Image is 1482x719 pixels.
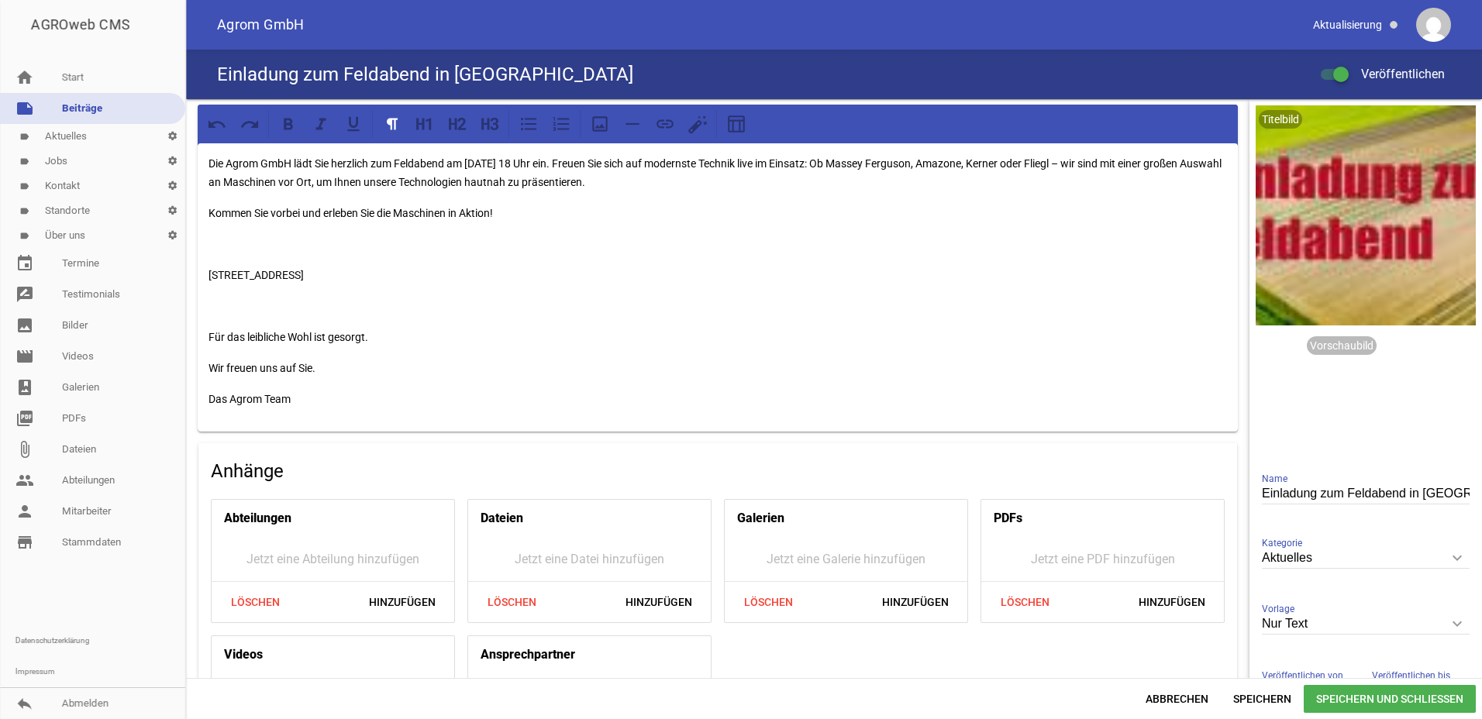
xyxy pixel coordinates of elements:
span: Löschen [474,588,549,616]
span: Veröffentlichen bis [1372,668,1450,683]
i: store_mall_directory [16,533,34,552]
i: label [19,181,29,191]
span: Hinzufügen [613,588,705,616]
p: Wir freuen uns auf Sie. [209,359,1227,377]
span: Hinzufügen [357,588,448,616]
i: settings [160,198,185,223]
i: label [19,231,29,241]
div: Titelbild [1259,110,1302,129]
span: Agrom GmbH [217,18,305,32]
h4: Einladung zum Feldabend in [GEOGRAPHIC_DATA] [217,62,633,87]
i: attach_file [16,440,34,459]
span: Hinzufügen [870,588,961,616]
p: [STREET_ADDRESS] [209,266,1227,284]
i: image [16,316,34,335]
i: settings [160,223,185,248]
h4: Dateien [481,506,523,531]
i: rate_review [16,285,34,304]
i: picture_as_pdf [16,409,34,428]
h4: PDFs [994,506,1022,531]
h4: Videos [224,642,263,667]
span: Löschen [731,588,805,616]
span: Löschen [218,588,292,616]
span: Veröffentlichen [1342,67,1445,81]
i: movie [16,347,34,366]
h4: Anhänge [211,459,1225,483]
i: home [16,68,34,87]
span: Abbrechen [1133,685,1221,713]
span: Löschen [987,588,1062,616]
div: Jetzt ein Video hinzufügen [212,673,454,717]
div: Jetzt eine Galerie hinzufügen [725,537,967,581]
i: note [16,99,34,118]
div: Jetzt eine PDF hinzufügen [981,537,1224,581]
i: people [16,471,34,490]
i: keyboard_arrow_down [1445,545,1470,570]
div: Vorschaubild [1307,336,1377,355]
div: Jetzt eine Abteilung hinzufügen [212,537,454,581]
p: Für das leibliche Wohl ist gesorgt. [209,328,1227,346]
i: person [16,502,34,521]
i: photo_album [16,378,34,397]
span: Speichern und Schließen [1304,685,1476,713]
p: Die Agrom GmbH lädt Sie herzlich zum Feldabend am [DATE] 18 Uhr ein. Freuen Sie sich auf modernst... [209,154,1227,191]
i: label [19,132,29,142]
div: Jetzt einen Ansprechpartner hinzufügen [468,673,711,717]
h4: Abteilungen [224,506,291,531]
i: keyboard_arrow_down [1445,611,1470,636]
h4: Ansprechpartner [481,642,575,667]
i: label [19,157,29,167]
i: settings [160,174,185,198]
p: Kommen Sie vorbei und erleben Sie die Maschinen in Aktion! [209,204,1227,222]
p: Das Agrom Team [209,390,1227,408]
span: Speichern [1221,685,1304,713]
i: label [19,206,29,216]
i: event [16,254,34,273]
i: settings [160,149,185,174]
h4: Galerien [737,506,784,531]
i: settings [160,124,185,149]
i: reply [16,694,34,713]
span: Veröffentlichen von [1262,668,1343,683]
span: Hinzufügen [1126,588,1218,616]
div: Jetzt eine Datei hinzufügen [468,537,711,581]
